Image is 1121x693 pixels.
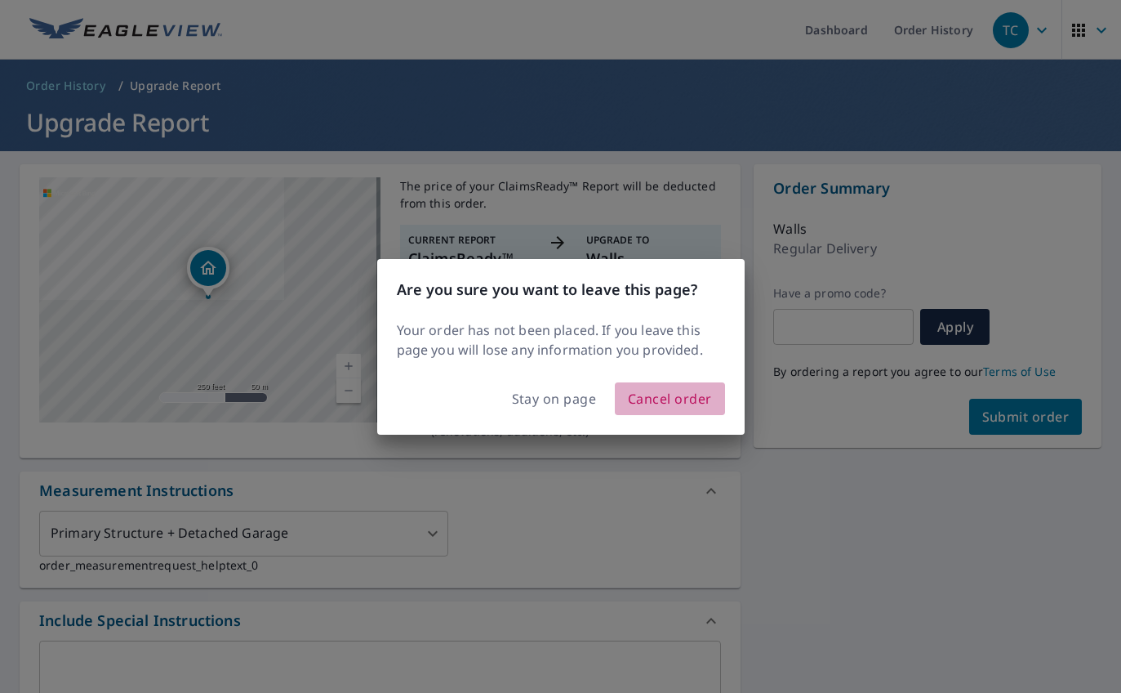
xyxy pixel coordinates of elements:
[397,320,725,360] p: Your order has not been placed. If you leave this page you will lose any information you provided.
[512,387,597,410] span: Stay on page
[397,279,725,301] h3: Are you sure you want to leave this page?
[615,382,725,415] button: Cancel order
[500,383,609,414] button: Stay on page
[628,387,712,410] span: Cancel order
